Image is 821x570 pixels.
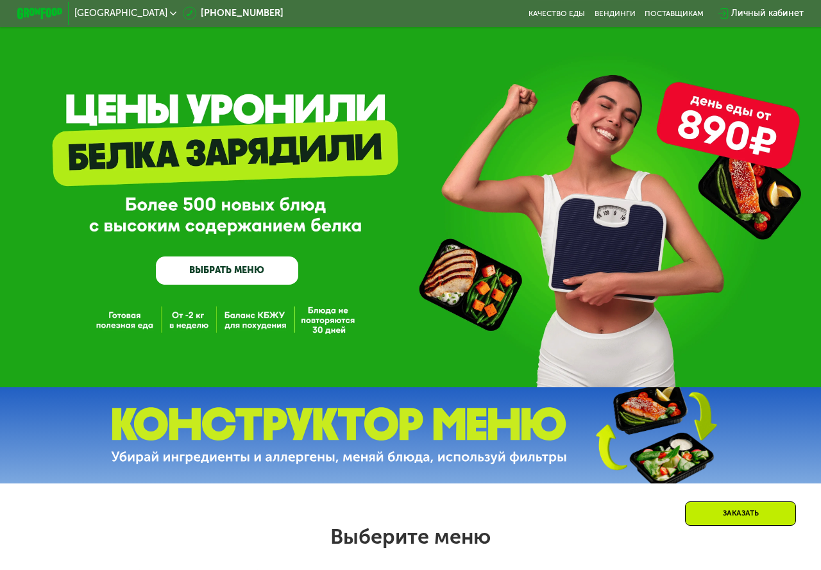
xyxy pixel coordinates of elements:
div: поставщикам [645,9,704,18]
a: [PHONE_NUMBER] [183,6,284,20]
div: Заказать [685,501,796,526]
span: [GEOGRAPHIC_DATA] [74,9,167,18]
div: Личный кабинет [731,6,804,20]
a: Качество еды [529,9,585,18]
a: ВЫБРАТЬ МЕНЮ [156,256,298,285]
h2: Выберите меню [37,524,784,549]
a: Вендинги [595,9,636,18]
